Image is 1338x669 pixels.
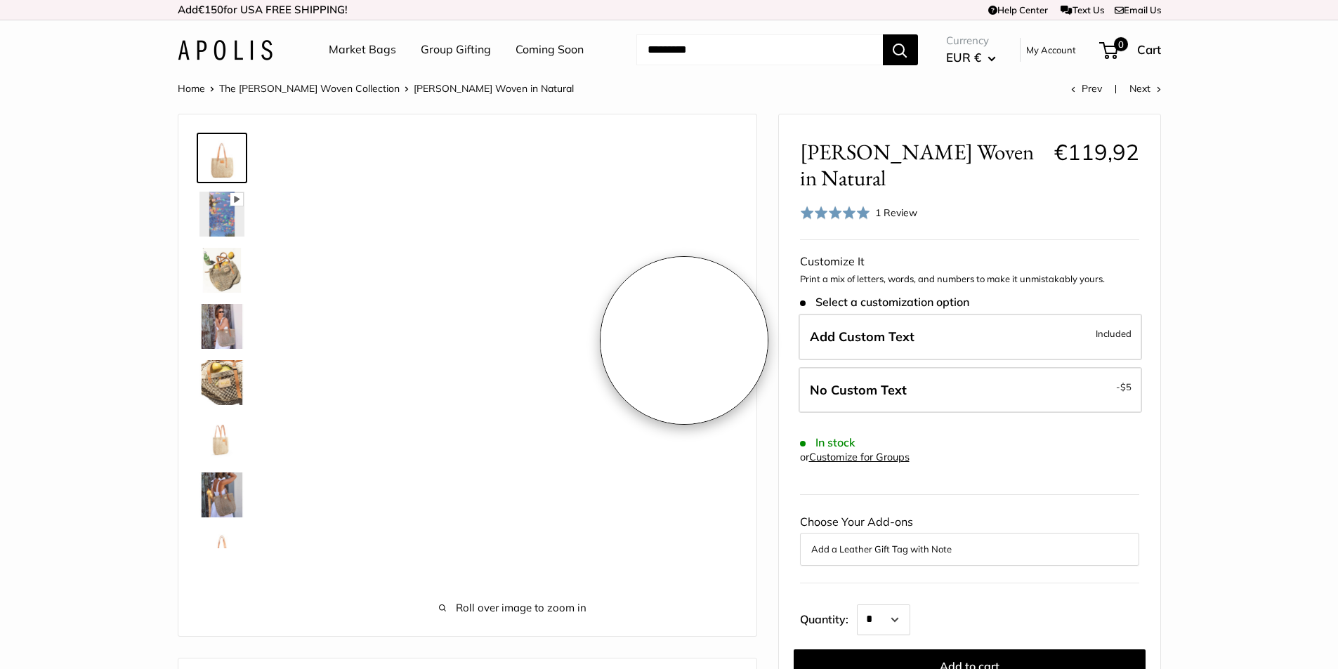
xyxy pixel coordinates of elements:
span: Included [1096,325,1132,342]
span: [PERSON_NAME] Woven in Natural [414,82,574,95]
a: Mercado Woven in Natural [197,245,247,296]
img: Mercado Woven in Natural [199,192,244,237]
a: Market Bags [329,39,396,60]
a: The [PERSON_NAME] Woven Collection [219,82,400,95]
span: In stock [800,436,855,449]
img: Mercado Woven in Natural [199,472,244,517]
span: 0 [1113,37,1127,51]
a: Next [1129,82,1161,95]
button: EUR € [946,46,996,69]
a: Coming Soon [516,39,584,60]
button: Add a Leather Gift Tag with Note [811,541,1128,557]
a: Mercado Woven in Natural [197,470,247,520]
a: My Account [1026,41,1076,58]
a: Help Center [988,4,1048,15]
span: $5 [1120,381,1132,392]
div: Choose Your Add-ons [800,512,1139,565]
label: Add Custom Text [799,314,1142,360]
span: Currency [946,31,996,51]
img: Mercado Woven in Natural [199,135,244,180]
span: [PERSON_NAME] Woven in Natural [800,139,1044,191]
a: Mercado Woven in Natural [197,133,247,183]
a: Mercado Woven in Natural [197,526,247,576]
label: Quantity: [800,600,857,635]
span: Cart [1137,42,1161,57]
div: Customize It [800,251,1139,272]
img: Mercado Woven in Natural [199,304,244,349]
span: Add Custom Text [810,329,914,345]
a: Mercado Woven in Natural [197,189,247,239]
a: Email Us [1115,4,1161,15]
span: EUR € [946,50,981,65]
a: Home [178,82,205,95]
div: or [800,448,910,467]
img: Mercado Woven in Natural [199,416,244,461]
span: - [1116,378,1132,395]
a: 0 Cart [1101,39,1161,61]
span: 1 Review [875,206,917,219]
img: Mercado Woven in Natural [199,529,244,574]
img: Apolis [178,40,273,60]
nav: Breadcrumb [178,79,574,98]
a: Text Us [1061,4,1103,15]
input: Search... [636,34,883,65]
span: No Custom Text [810,382,907,398]
img: Mercado Woven in Natural [199,248,244,293]
span: €150 [198,3,223,16]
a: Mercado Woven in Natural [197,413,247,464]
img: Mercado Woven in Natural [199,360,244,405]
span: Roll over image to zoom in [291,598,735,618]
a: Mercado Woven in Natural [197,357,247,408]
p: Print a mix of letters, words, and numbers to make it unmistakably yours. [800,272,1139,286]
button: Search [883,34,918,65]
label: Leave Blank [799,367,1142,413]
a: Group Gifting [421,39,491,60]
a: Customize for Groups [809,451,910,463]
a: Mercado Woven in Natural [197,301,247,352]
span: €119,92 [1054,138,1139,166]
a: Prev [1071,82,1102,95]
span: Select a customization option [800,296,969,309]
